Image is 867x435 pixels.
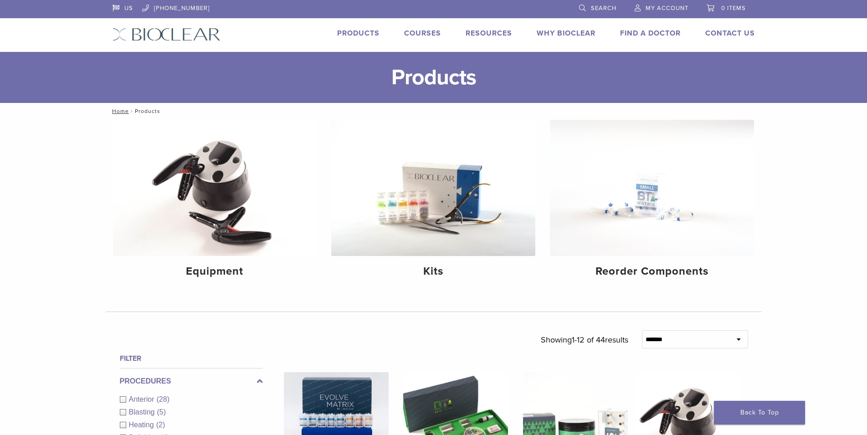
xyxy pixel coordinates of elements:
img: Equipment [113,120,317,256]
nav: Products [106,103,762,119]
span: (2) [156,421,165,429]
a: Products [337,29,380,38]
h4: Equipment [120,263,310,280]
span: Heating [129,421,156,429]
img: Kits [331,120,535,256]
img: Bioclear [113,28,221,41]
a: Why Bioclear [537,29,595,38]
a: Find A Doctor [620,29,681,38]
span: Search [591,5,616,12]
h4: Reorder Components [557,263,747,280]
a: Home [109,108,129,114]
span: Anterior [129,395,157,403]
label: Procedures [120,376,263,387]
span: Blasting [129,408,157,416]
span: 1-12 of 44 [572,335,605,345]
a: Kits [331,120,535,286]
span: 0 items [721,5,746,12]
a: Equipment [113,120,317,286]
h4: Kits [339,263,528,280]
span: / [129,109,135,113]
h4: Filter [120,353,263,364]
a: Courses [404,29,441,38]
a: Resources [466,29,512,38]
span: (28) [157,395,169,403]
p: Showing results [541,330,628,349]
a: Contact Us [705,29,755,38]
a: Reorder Components [550,120,754,286]
span: (5) [157,408,166,416]
a: Back To Top [714,401,805,425]
span: My Account [646,5,688,12]
img: Reorder Components [550,120,754,256]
